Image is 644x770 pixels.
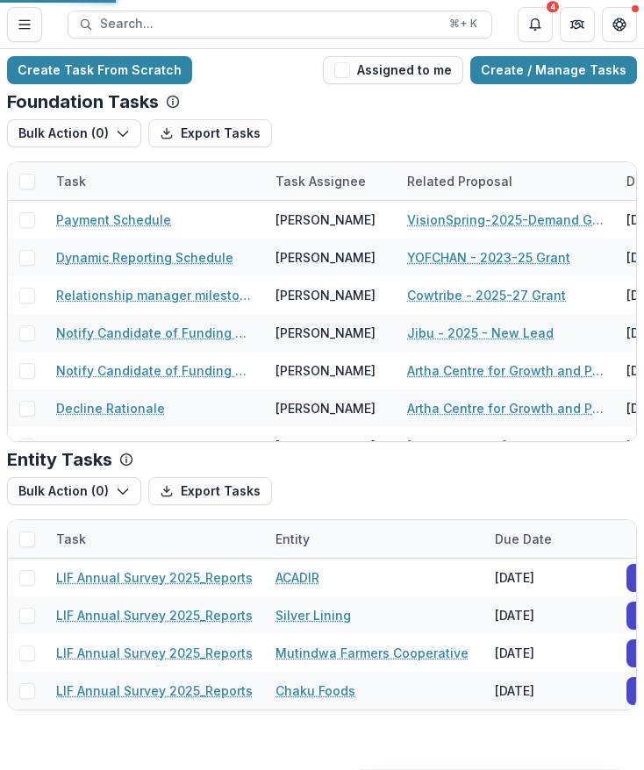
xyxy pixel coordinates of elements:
[397,162,616,200] div: Related Proposal
[56,361,254,380] a: Notify Candidate of Funding Decline
[148,119,272,147] button: Export Tasks
[407,248,570,267] a: YOFCHAN - 2023-25 Grant
[484,634,616,672] div: [DATE]
[275,681,355,700] a: Chaku Foods
[407,210,605,229] a: VisionSpring-2025-Demand Generation Proposal
[323,56,463,84] button: Assigned to me
[46,162,265,200] div: Task
[7,449,112,470] p: Entity Tasks
[484,596,616,634] div: [DATE]
[68,11,492,39] button: Search...
[265,162,397,200] div: Task Assignee
[148,477,272,505] button: Export Tasks
[56,399,165,417] a: Decline Rationale
[407,361,605,380] a: Artha Centre for Growth and Prosperity
[56,437,197,455] a: Interview Lab prospect
[56,210,171,229] a: Payment Schedule
[56,324,254,342] a: Notify Candidate of Funding Decline
[275,568,319,587] a: ACADIR
[407,324,554,342] a: Jibu - 2025 - New Lead
[46,172,97,190] div: Task
[56,248,233,267] a: Dynamic Reporting Schedule
[56,568,253,587] a: LIF Annual Survey 2025_Reports
[275,286,376,304] div: [PERSON_NAME]
[265,520,484,558] div: Entity
[265,530,320,548] div: Entity
[484,520,616,558] div: Due Date
[275,606,351,624] a: Silver Lining
[46,530,97,548] div: Task
[484,530,562,548] div: Due Date
[275,248,376,267] div: [PERSON_NAME]
[100,17,439,32] span: Search...
[275,324,376,342] div: [PERSON_NAME]
[407,286,566,304] a: Cowtribe - 2025-27 Grant
[46,520,265,558] div: Task
[275,644,469,662] a: Mutindwa Farmers Cooperative
[446,14,481,33] div: ⌘ + K
[56,681,253,700] a: LIF Annual Survey 2025_Reports
[56,644,253,662] a: LIF Annual Survey 2025_Reports
[7,119,141,147] button: Bulk Action (0)
[602,7,637,42] button: Get Help
[484,672,616,709] div: [DATE]
[484,559,616,596] div: [DATE]
[56,606,253,624] a: LIF Annual Survey 2025_Reports
[407,437,605,455] a: [PERSON_NAME] Test Nonprofit - 2025 - New Lead
[7,91,159,112] p: Foundation Tasks
[397,172,523,190] div: Related Proposal
[7,7,42,42] button: Toggle Menu
[407,399,605,417] a: Artha Centre for Growth and Prosperity
[560,7,595,42] button: Partners
[7,477,141,505] button: Bulk Action (0)
[275,399,376,417] div: [PERSON_NAME]
[7,56,192,84] a: Create Task From Scratch
[275,210,376,229] div: [PERSON_NAME]
[547,1,559,13] div: 4
[56,286,254,304] a: Relationship manager milestone review
[265,172,376,190] div: Task Assignee
[518,7,553,42] button: Notifications
[275,437,376,455] div: [PERSON_NAME]
[275,361,376,380] div: [PERSON_NAME]
[470,56,637,84] a: Create / Manage Tasks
